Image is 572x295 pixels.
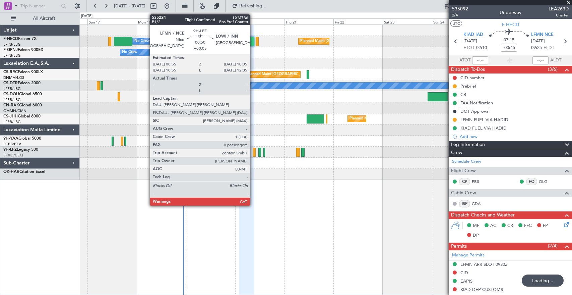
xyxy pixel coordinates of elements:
button: Refreshing... [229,1,269,11]
div: Thu 21 [284,18,333,24]
span: Crew [451,149,462,157]
span: CN-RAK [3,103,19,107]
div: KIAD FUEL VIA HADID [460,125,507,131]
span: ETOT [463,45,474,51]
div: Wed 20 [235,18,284,24]
span: CS-RRC [3,70,18,74]
input: Trip Number [20,1,59,11]
span: 535092 [452,5,468,12]
span: 9H-YAA [3,137,18,141]
div: No Crew [175,147,191,157]
span: Flight Crew [451,167,476,175]
div: No Crew [183,81,199,91]
div: CB [460,92,466,97]
a: FCBB/BZV [3,142,21,147]
div: FAA Notification [460,100,493,106]
span: CS-JHH [3,114,18,118]
a: LFPB/LBG [3,42,21,47]
div: EAPIS [460,278,472,284]
div: Planned Maint [GEOGRAPHIC_DATA] ([GEOGRAPHIC_DATA]) [349,114,455,124]
a: CS-RRCFalcon 900LX [3,70,43,74]
a: PBS [472,179,487,185]
a: F-HECDFalcon 7X [3,37,37,41]
span: 09:25 [531,45,542,51]
span: CS-DOU [3,92,19,96]
button: All Aircraft [7,13,73,24]
a: DNMM/LOS [3,75,24,80]
span: MF [473,223,479,229]
span: Refreshing... [239,4,267,8]
a: LFPB/LBG [3,53,21,58]
span: CR [507,223,513,229]
div: Mon 18 [137,18,186,24]
div: No Crew [134,36,150,46]
span: Charter [549,12,569,18]
a: 9H-LPZLegacy 500 [3,148,38,152]
span: [DATE] [463,38,477,45]
a: LFPB/LBG [3,86,21,91]
div: Planned Maint [GEOGRAPHIC_DATA] ([GEOGRAPHIC_DATA]) [300,36,406,46]
div: Fri 22 [333,18,383,24]
span: LFMN NCE [531,32,554,38]
span: F-HECD [3,37,18,41]
div: Add new [460,134,569,139]
div: FO [526,178,537,185]
span: [DATE] - [DATE] [114,3,145,9]
div: CID number [460,75,485,81]
span: Dispatch Checks and Weather [451,211,515,219]
a: 9H-YAAGlobal 5000 [3,137,41,141]
span: CS-DTR [3,81,18,85]
div: DOT Approval [460,108,490,114]
span: LEA263D [549,5,569,12]
div: LFMN FUEL VIA HADID [460,117,508,122]
div: CID [460,270,468,276]
div: Sat 23 [383,18,432,24]
span: All Aircraft [17,16,71,21]
div: Sun 24 [432,18,481,24]
a: OK-HARCitation Excel [3,170,45,174]
span: Dispatch To-Dos [451,66,485,73]
span: Leg Information [451,141,485,149]
div: Planned Maint [GEOGRAPHIC_DATA] ([GEOGRAPHIC_DATA]) [157,92,262,102]
a: F-GPNJFalcon 900EX [3,48,43,52]
span: AC [490,223,496,229]
span: Cabin Crew [451,189,476,197]
input: --:-- [472,56,488,64]
div: Planned Maint [GEOGRAPHIC_DATA] ([GEOGRAPHIC_DATA]) [247,69,353,80]
span: DP [473,232,479,239]
span: (3/6) [548,66,558,73]
span: FFC [524,223,532,229]
span: ATOT [459,57,470,64]
div: Sun 17 [87,18,137,24]
a: GDA [472,201,487,207]
button: UTC [450,20,462,27]
a: LFPB/LBG [3,119,21,125]
span: ALDT [550,57,561,64]
div: No Crew [122,47,137,57]
span: [DATE] [531,38,545,45]
span: (2/4) [548,242,558,249]
div: Loading... [522,275,564,287]
span: ELDT [544,45,554,51]
a: Schedule Crew [452,158,481,165]
span: F-HECD [502,21,519,28]
a: LFPB/LBG [3,97,21,102]
span: KIAD IAD [463,32,483,38]
a: CS-DTRFalcon 2000 [3,81,41,85]
a: Manage Permits [452,252,485,259]
span: 07:15 [504,37,514,44]
a: CS-JHHGlobal 6000 [3,114,41,118]
div: LFMN ARR SLOT 0930z [460,261,507,267]
div: CP [459,178,470,185]
a: CS-DOUGlobal 6500 [3,92,42,96]
div: [DATE] [81,13,92,19]
div: KIAD DEP CUSTOMS [460,287,503,292]
span: OK-HAR [3,170,19,174]
span: 02:10 [476,45,487,51]
div: Tue 19 [186,18,235,24]
a: OLG [539,179,554,185]
a: GMMN/CMN [3,108,26,113]
span: 2/4 [452,12,468,18]
div: Prebrief [460,83,476,89]
a: CN-RAKGlobal 6000 [3,103,42,107]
